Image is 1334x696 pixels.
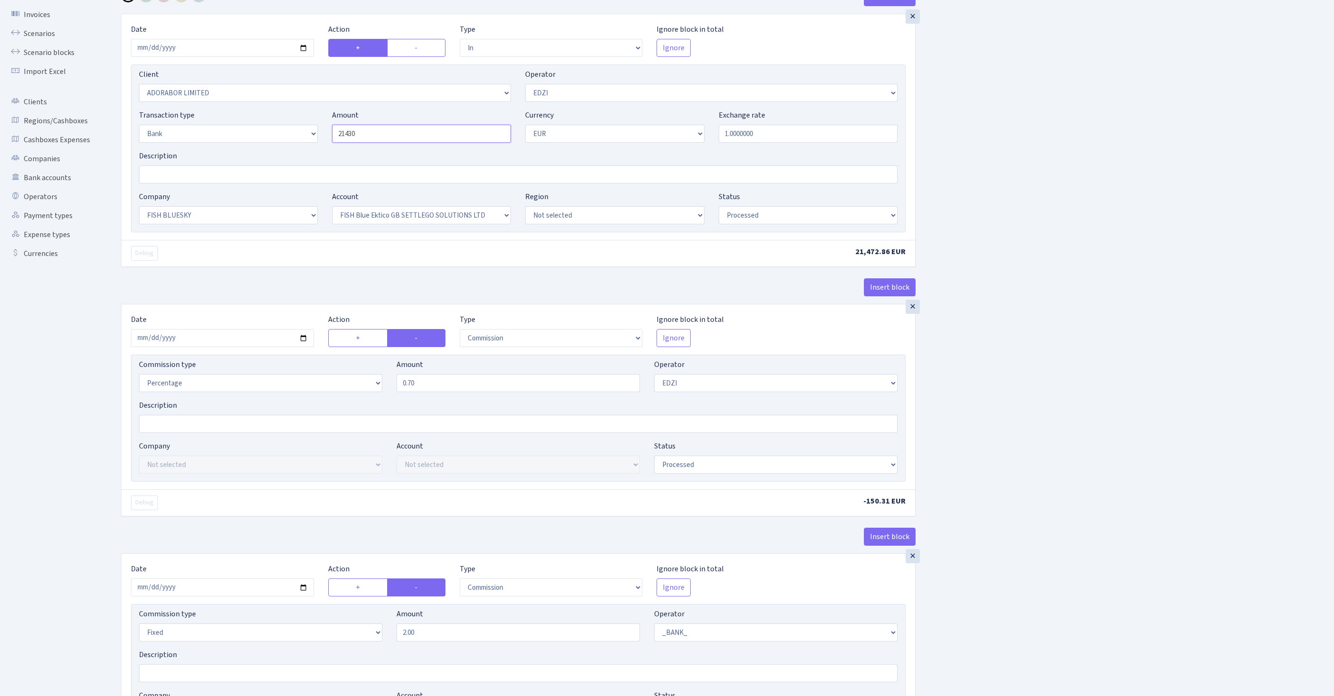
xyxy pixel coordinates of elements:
[131,246,158,261] button: Debug
[864,528,916,546] button: Insert block
[525,69,556,80] label: Operator
[131,495,158,510] button: Debug
[525,110,554,121] label: Currency
[139,359,196,370] label: Commission type
[864,278,916,296] button: Insert block
[397,359,423,370] label: Amount
[387,329,445,347] label: -
[139,440,170,452] label: Company
[657,24,724,35] label: Ignore block in total
[397,608,423,620] label: Amount
[5,5,100,24] a: Invoices
[5,187,100,206] a: Operators
[719,191,740,202] label: Status
[139,69,159,80] label: Client
[5,206,100,225] a: Payment types
[5,149,100,168] a: Companies
[654,359,685,370] label: Operator
[131,314,147,325] label: Date
[328,24,350,35] label: Action
[5,111,100,130] a: Regions/Cashboxes
[131,24,147,35] label: Date
[657,563,724,575] label: Ignore block in total
[906,549,920,563] div: ×
[460,314,475,325] label: Type
[5,225,100,244] a: Expense types
[654,440,676,452] label: Status
[5,92,100,111] a: Clients
[5,62,100,81] a: Import Excel
[5,244,100,263] a: Currencies
[5,24,100,43] a: Scenarios
[328,39,388,57] label: +
[139,191,170,202] label: Company
[397,440,423,452] label: Account
[5,168,100,187] a: Bank accounts
[657,329,691,347] button: Ignore
[855,247,906,257] span: 21,472.86 EUR
[657,314,724,325] label: Ignore block in total
[906,9,920,24] div: ×
[5,43,100,62] a: Scenario blocks
[139,608,196,620] label: Commission type
[332,110,359,121] label: Amount
[719,110,765,121] label: Exchange rate
[139,150,177,162] label: Description
[906,300,920,314] div: ×
[657,39,691,57] button: Ignore
[525,191,548,202] label: Region
[387,578,445,596] label: -
[654,608,685,620] label: Operator
[328,314,350,325] label: Action
[460,563,475,575] label: Type
[657,578,691,596] button: Ignore
[139,649,177,660] label: Description
[131,563,147,575] label: Date
[863,496,906,506] span: -150.31 EUR
[328,578,388,596] label: +
[328,563,350,575] label: Action
[5,130,100,149] a: Cashboxes Expenses
[139,110,195,121] label: Transaction type
[460,24,475,35] label: Type
[332,191,359,202] label: Account
[387,39,445,57] label: -
[328,329,388,347] label: +
[139,400,177,411] label: Description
